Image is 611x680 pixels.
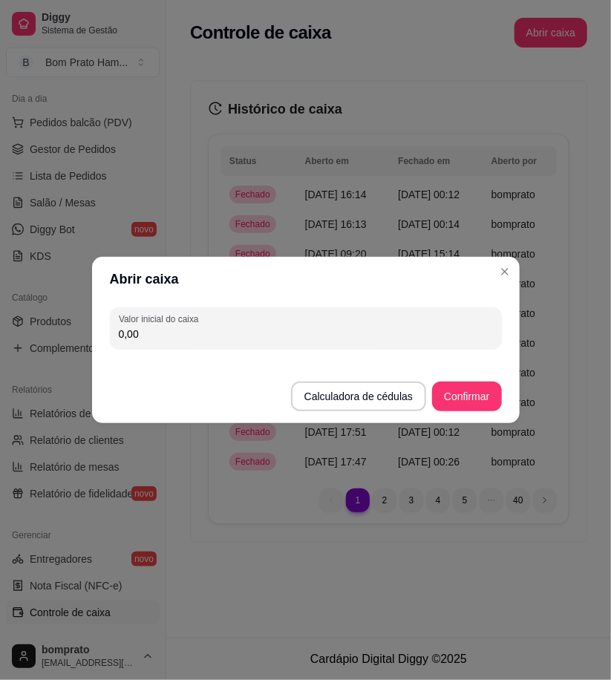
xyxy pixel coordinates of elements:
[291,382,426,411] button: Calculadora de cédulas
[92,257,520,301] header: Abrir caixa
[119,327,493,341] input: Valor inicial do caixa
[432,382,501,411] button: Confirmar
[493,260,517,284] button: Close
[119,313,203,325] label: Valor inicial do caixa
